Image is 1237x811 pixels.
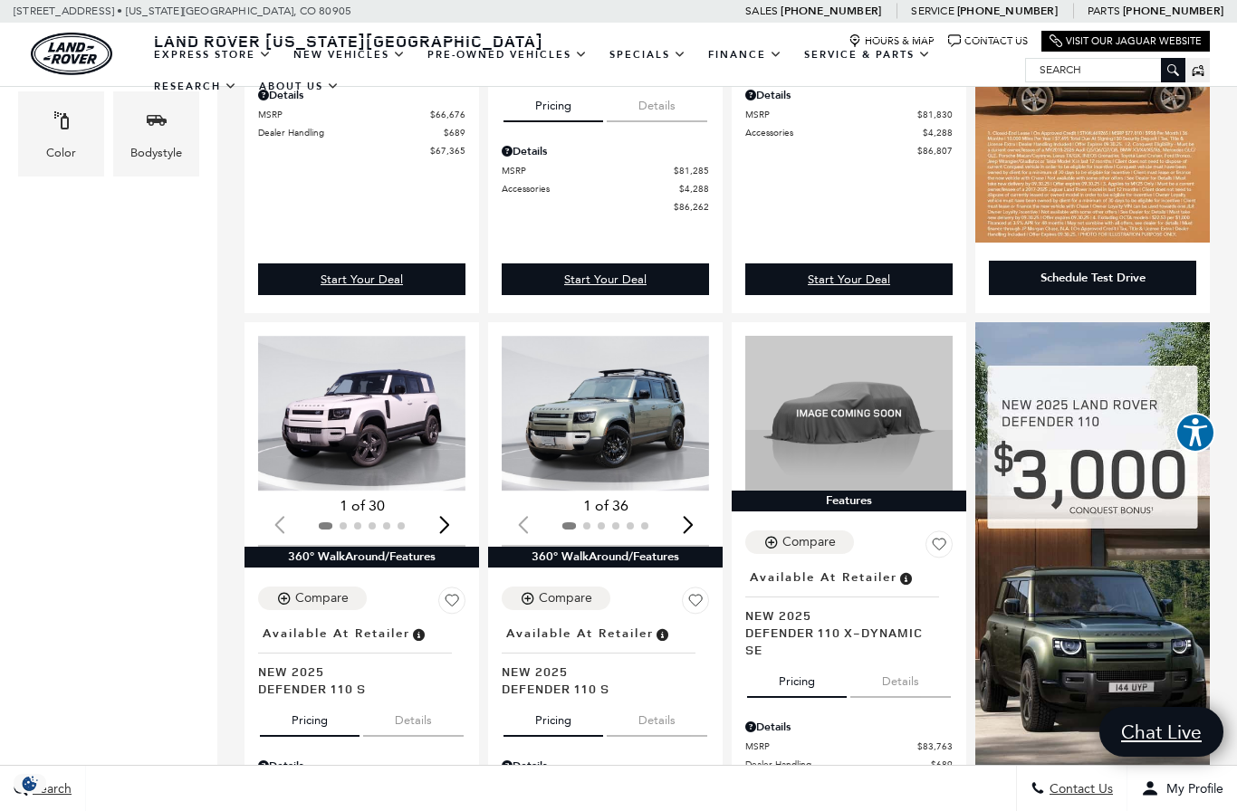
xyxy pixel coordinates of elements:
a: Available at RetailerNew 2025Defender 110 S [502,621,709,697]
a: Accessories $4,288 [745,126,953,139]
span: My Profile [1159,781,1223,797]
div: Compare [295,590,349,606]
a: Pre-Owned Vehicles [417,39,599,71]
a: Service & Parts [793,39,942,71]
span: $689 [931,758,953,771]
section: Click to Open Cookie Consent Modal [9,774,51,793]
a: $86,807 [745,144,953,157]
div: Compare [539,590,592,606]
div: 1 / 2 [502,336,709,491]
span: New 2025 [258,663,452,680]
span: Defender 110 S [258,680,452,697]
nav: Main Navigation [143,39,1025,102]
a: Available at RetailerNew 2025Defender 110 S [258,621,465,697]
a: Start Your Deal [745,263,953,295]
span: Available at Retailer [750,568,897,587]
span: New 2025 [745,606,939,624]
button: Compare Vehicle [502,587,610,610]
button: Compare Vehicle [745,530,854,554]
span: Defender 110 S [502,680,695,697]
div: Color [46,143,76,163]
span: $689 [444,126,465,139]
button: Save Vehicle [925,530,953,565]
a: Research [143,71,248,102]
div: 360° WalkAround/Features [245,547,479,567]
div: Compare [782,534,836,550]
span: Bodystyle [146,105,168,142]
a: Start Your Deal [258,263,465,295]
span: $81,285 [674,164,709,177]
a: New Vehicles [283,39,417,71]
div: undefined - Defender 110 S [258,263,465,295]
span: Dealer Handling [745,758,931,771]
a: $86,262 [502,200,709,214]
img: 2025 Land Rover Defender 110 S 1 [502,336,709,491]
span: Vehicle is in stock and ready for immediate delivery. Due to demand, availability is subject to c... [410,624,427,644]
a: About Us [248,71,350,102]
a: Dealer Handling $689 [745,758,953,771]
button: Save Vehicle [438,587,465,621]
div: BodystyleBodystyle [113,91,199,176]
span: $66,676 [430,108,465,121]
span: $67,365 [430,144,465,157]
a: $67,365 [258,144,465,157]
span: Accessories [745,126,923,139]
span: $83,763 [917,739,953,753]
a: Finance [697,39,793,71]
span: $86,807 [917,144,953,157]
span: MSRP [745,739,917,753]
div: 360° WalkAround/Features [488,547,723,567]
img: 2025 Land Rover Defender 110 S 1 [258,336,465,491]
a: Hours & Map [849,34,935,48]
img: 2025 LAND ROVER Defender 110 X-Dynamic SE [745,336,953,491]
button: Open user profile menu [1127,766,1237,811]
a: [PHONE_NUMBER] [781,4,881,18]
span: Vehicle is in stock and ready for immediate delivery. Due to demand, availability is subject to c... [897,568,914,587]
button: Save Vehicle [682,587,709,621]
button: details tab [850,658,951,698]
button: Compare Vehicle [258,587,367,610]
span: $81,830 [917,108,953,121]
span: $4,288 [679,182,709,196]
img: Opt-Out Icon [9,774,51,793]
img: Land Rover [31,33,112,75]
a: Contact Us [948,34,1028,48]
a: MSRP $81,285 [502,164,709,177]
div: Pricing Details - Defender 110 S [502,758,709,774]
div: Pricing Details - Defender 110 S [502,143,709,159]
a: Land Rover [US_STATE][GEOGRAPHIC_DATA] [143,30,554,52]
span: Contact Us [1045,781,1113,797]
a: Visit Our Jaguar Website [1050,34,1202,48]
div: ColorColor [18,91,104,176]
span: Color [51,105,72,142]
div: Features [732,491,966,510]
button: pricing tab [747,658,847,698]
input: Search [1026,59,1184,81]
div: Next slide [432,504,456,544]
button: pricing tab [503,697,603,737]
span: Defender 110 X-Dynamic SE [745,624,939,658]
span: Available at Retailer [263,624,410,644]
div: Bodystyle [130,143,182,163]
a: Chat Live [1099,707,1223,757]
a: land-rover [31,33,112,75]
div: 1 / 2 [258,336,465,491]
div: Pricing Details - Defender 110 S [258,758,465,774]
div: Schedule Test Drive [1040,270,1146,286]
span: $4,288 [923,126,953,139]
span: Chat Live [1112,720,1211,744]
a: MSRP $81,830 [745,108,953,121]
a: [STREET_ADDRESS] • [US_STATE][GEOGRAPHIC_DATA], CO 80905 [14,5,351,17]
a: MSRP $66,676 [258,108,465,121]
a: Specials [599,39,697,71]
span: MSRP [502,164,674,177]
a: Dealer Handling $689 [258,126,465,139]
div: Next slide [676,504,700,544]
a: [PHONE_NUMBER] [957,4,1058,18]
button: details tab [363,697,464,737]
a: Available at RetailerNew 2025Defender 110 X-Dynamic SE [745,565,953,658]
span: Available at Retailer [506,624,654,644]
span: Service [911,5,954,17]
a: EXPRESS STORE [143,39,283,71]
button: Explore your accessibility options [1175,413,1215,453]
